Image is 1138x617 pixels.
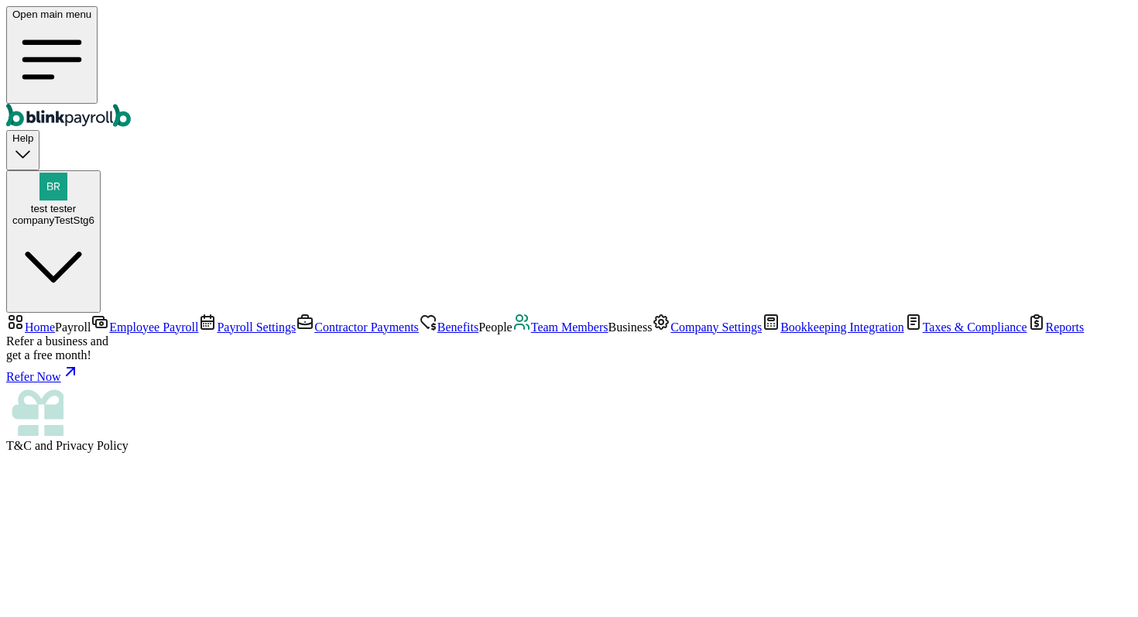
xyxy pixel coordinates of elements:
span: and [6,439,129,452]
a: Home [6,320,55,334]
span: Privacy Policy [56,439,129,452]
a: Benefits [419,320,478,334]
iframe: Chat Widget [1061,543,1138,617]
span: Help [12,132,33,144]
a: Payroll Settings [198,320,296,334]
nav: Global [6,6,1132,130]
span: Team Members [531,320,608,334]
span: Company Settings [670,320,762,334]
button: Help [6,130,39,170]
a: Refer Now [6,362,1132,384]
a: Reports [1027,320,1085,334]
span: Open main menu [12,9,91,20]
a: Company Settings [652,320,762,334]
a: Contractor Payments [296,320,419,334]
a: Employee Payroll [91,320,198,334]
span: Contractor Payments [314,320,419,334]
span: Payroll [55,320,91,334]
span: People [478,320,512,334]
span: Taxes & Compliance [923,320,1027,334]
div: companyTestStg6 [12,214,94,226]
a: Taxes & Compliance [904,320,1027,334]
nav: Sidebar [6,313,1132,453]
div: Refer a business and get a free month! [6,334,1132,362]
span: Reports [1046,320,1085,334]
span: Payroll Settings [217,320,296,334]
button: test testercompanyTestStg6 [6,170,101,313]
button: Open main menu [6,6,98,104]
span: Home [25,320,55,334]
span: Bookkeeping Integration [780,320,904,334]
span: Employee Payroll [109,320,198,334]
span: test tester [31,203,77,214]
span: T&C [6,439,32,452]
a: Team Members [512,320,608,334]
a: Bookkeeping Integration [762,320,904,334]
span: Benefits [437,320,478,334]
span: Business [608,320,652,334]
